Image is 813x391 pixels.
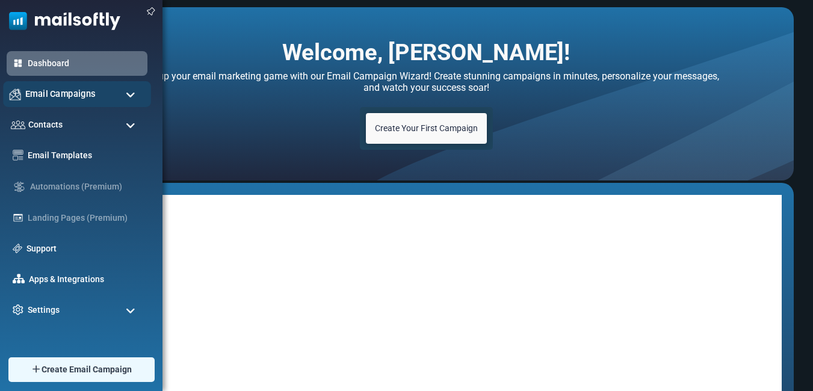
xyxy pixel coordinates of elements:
span: Settings [28,304,60,316]
img: contacts-icon.svg [11,120,25,129]
h4: Level up your email marketing game with our Email Campaign Wizard! Create stunning campaigns in m... [58,67,794,96]
img: settings-icon.svg [13,304,23,315]
a: Apps & Integrations [29,273,141,286]
span: Contacts [28,119,63,131]
a: Dashboard [28,57,141,70]
span: Email Campaigns [25,87,96,100]
img: campaigns-icon.png [10,88,21,100]
a: Support [26,242,141,255]
img: landing_pages.svg [13,212,23,223]
span: Create Your First Campaign [375,123,478,133]
h2: Welcome, [PERSON_NAME]! [282,38,570,58]
span: Create Email Campaign [42,363,132,376]
img: support-icon.svg [13,244,22,253]
a: Email Templates [28,149,141,162]
img: dashboard-icon-active.svg [13,58,23,69]
img: email-templates-icon.svg [13,150,23,161]
img: workflow.svg [13,180,26,194]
